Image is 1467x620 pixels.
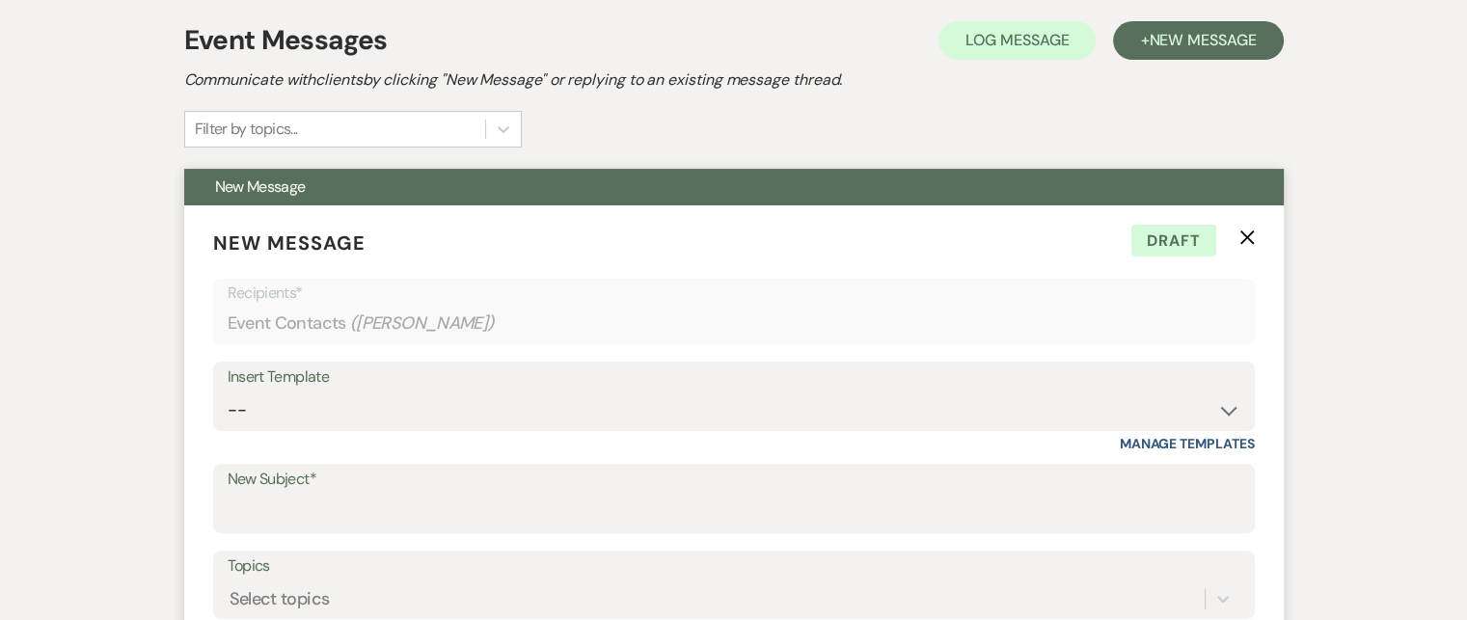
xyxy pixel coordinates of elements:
[1131,225,1216,257] span: Draft
[228,466,1240,494] label: New Subject*
[228,305,1240,342] div: Event Contacts
[195,118,298,141] div: Filter by topics...
[1149,30,1256,50] span: New Message
[215,176,306,197] span: New Message
[938,21,1096,60] button: Log Message
[228,553,1240,580] label: Topics
[213,230,366,256] span: New Message
[228,281,1240,306] p: Recipients*
[1113,21,1283,60] button: +New Message
[228,364,1240,391] div: Insert Template
[965,30,1069,50] span: Log Message
[230,585,330,611] div: Select topics
[1120,435,1255,452] a: Manage Templates
[350,310,495,337] span: ( [PERSON_NAME] )
[184,68,1284,92] h2: Communicate with clients by clicking "New Message" or replying to an existing message thread.
[184,20,388,61] h1: Event Messages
